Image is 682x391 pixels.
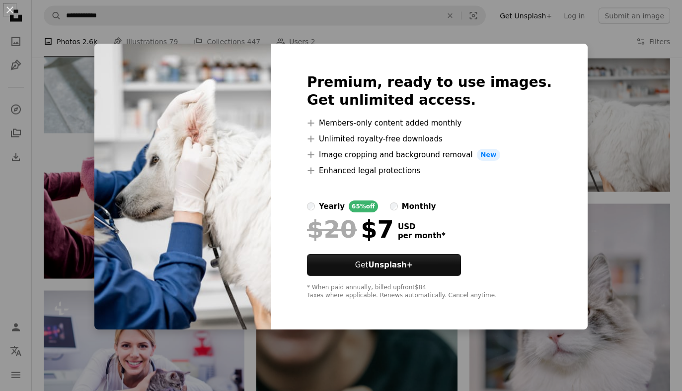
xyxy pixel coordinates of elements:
img: premium_photo-1683134232139-7fbe3d6ab732 [94,44,271,329]
span: per month * [398,231,446,240]
li: Image cropping and background removal [307,149,552,161]
strong: Unsplash+ [368,261,413,269]
div: * When paid annually, billed upfront $84 Taxes where applicable. Renews automatically. Cancel any... [307,284,552,300]
li: Unlimited royalty-free downloads [307,133,552,145]
div: monthly [402,200,436,212]
li: Members-only content added monthly [307,117,552,129]
span: New [477,149,501,161]
div: yearly [319,200,345,212]
h2: Premium, ready to use images. Get unlimited access. [307,73,552,109]
li: Enhanced legal protections [307,165,552,177]
div: $7 [307,216,394,242]
input: yearly65%off [307,202,315,210]
span: USD [398,222,446,231]
span: $20 [307,216,357,242]
button: GetUnsplash+ [307,254,461,276]
div: 65% off [349,200,378,212]
input: monthly [390,202,398,210]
